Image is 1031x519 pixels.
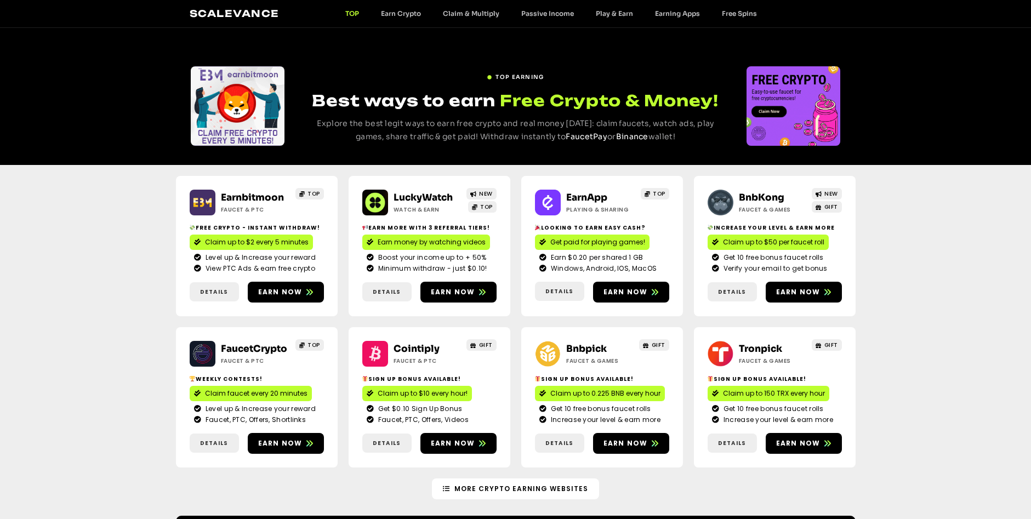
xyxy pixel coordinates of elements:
[190,434,239,453] a: Details
[312,91,495,110] span: Best ways to earn
[566,132,607,141] a: FaucetPay
[550,237,645,247] span: Get paid for playing games!
[468,201,497,213] a: TOP
[420,282,497,303] a: Earn now
[723,389,825,398] span: Claim up to 150 TRX every hour
[545,287,573,295] span: Details
[394,192,453,203] a: LuckyWatch
[248,282,324,303] a: Earn now
[535,375,669,383] h2: Sign Up Bonus Available!
[203,264,315,273] span: View PTC Ads & earn free crypto
[566,192,607,203] a: EarnApp
[566,206,635,214] h2: Playing & Sharing
[394,357,462,365] h2: Faucet & PTC
[394,343,440,355] a: Cointiply
[766,433,842,454] a: Earn now
[652,341,665,349] span: GIFT
[500,90,719,111] span: Free Crypto & Money!
[723,237,824,247] span: Claim up to $50 per faucet roll
[431,438,475,448] span: Earn now
[334,9,768,18] nav: Menu
[824,341,838,349] span: GIFT
[334,9,370,18] a: TOP
[812,188,842,199] a: NEW
[432,9,510,18] a: Claim & Multiply
[307,341,320,349] span: TOP
[593,282,669,303] a: Earn now
[362,386,472,401] a: Claim up to $10 every hour!
[375,404,463,414] span: Get $0.10 Sign Up Bonus
[721,404,824,414] span: Get 10 free bonus faucet rolls
[190,386,312,401] a: Claim faucet every 20 minutes
[495,73,544,81] span: TOP EARNING
[205,389,307,398] span: Claim faucet every 20 minutes
[535,434,584,453] a: Details
[708,225,713,230] img: 💸
[378,237,486,247] span: Earn money by watching videos
[487,69,544,81] a: TOP EARNING
[739,343,782,355] a: Tronpick
[394,206,462,214] h2: Watch & Earn
[373,439,401,447] span: Details
[721,264,828,273] span: Verify your email to get bonus
[370,9,432,18] a: Earn Crypto
[747,66,840,146] div: Slides
[190,282,239,301] a: Details
[721,415,833,425] span: Increase your level & earn more
[420,433,497,454] a: Earn now
[203,415,306,425] span: Faucet, PTC, Offers, Shortlinks
[708,386,829,401] a: Claim up to 150 TRX every hour
[258,287,303,297] span: Earn now
[431,287,475,297] span: Earn now
[248,433,324,454] a: Earn now
[708,375,842,383] h2: Sign Up Bonus Available!
[535,224,669,232] h2: Looking to Earn Easy Cash?
[535,225,540,230] img: 🎉
[711,9,768,18] a: Free Spins
[708,282,757,301] a: Details
[603,287,648,297] span: Earn now
[812,339,842,351] a: GIFT
[708,224,842,232] h2: Increase your level & earn more
[190,225,195,230] img: 💸
[191,66,284,146] div: Slides
[548,404,651,414] span: Get 10 free bonus faucet rolls
[200,439,228,447] span: Details
[766,282,842,303] a: Earn now
[535,282,584,301] a: Details
[739,357,807,365] h2: Faucet & Games
[824,203,838,211] span: GIFT
[362,376,368,381] img: 🎁
[616,132,648,141] a: Binance
[190,8,280,19] a: Scalevance
[375,253,487,263] span: Boost your income up to + 50%
[378,389,468,398] span: Claim up to $10 every hour!
[653,190,665,198] span: TOP
[221,192,284,203] a: Earnbitmoon
[550,389,660,398] span: Claim up to 0.225 BNB every hour
[362,235,490,250] a: Earn money by watching videos
[812,201,842,213] a: GIFT
[362,434,412,453] a: Details
[373,288,401,296] span: Details
[639,339,669,351] a: GIFT
[718,288,746,296] span: Details
[203,253,316,263] span: Level up & Increase your reward
[776,287,821,297] span: Earn now
[548,415,660,425] span: Increase your level & earn more
[641,188,669,199] a: TOP
[535,386,665,401] a: Claim up to 0.225 BNB every hour
[566,343,607,355] a: Bnbpick
[190,224,324,232] h2: Free crypto - Instant withdraw!
[480,203,493,211] span: TOP
[205,237,309,247] span: Claim up to $2 every 5 minutes
[190,375,324,383] h2: Weekly contests!
[585,9,644,18] a: Play & Earn
[258,438,303,448] span: Earn now
[718,439,746,447] span: Details
[479,341,493,349] span: GIFT
[307,190,320,198] span: TOP
[200,288,228,296] span: Details
[644,9,711,18] a: Earning Apps
[466,339,497,351] a: GIFT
